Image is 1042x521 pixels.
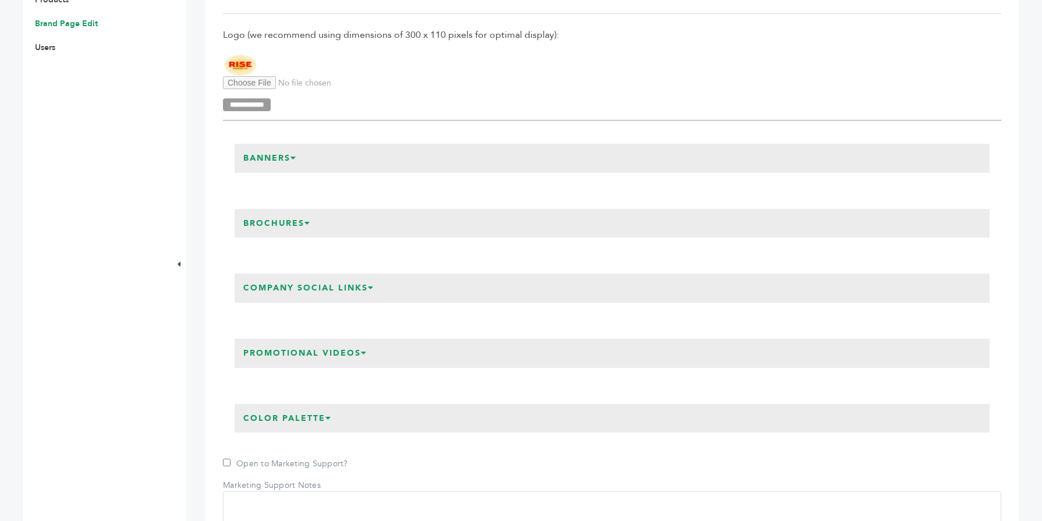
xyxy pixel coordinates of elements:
input: Open to Marketing Support? [223,459,231,466]
h3: Brochures [235,209,320,238]
a: Users [35,42,55,53]
span: Logo (we recommend using dimensions of 300 x 110 pixels for optimal display): [223,29,1001,41]
h3: Color Palette [235,404,341,433]
a: Brand Page Edit [35,18,98,29]
h3: Banners [235,144,306,173]
label: Marketing Support Notes [223,480,321,491]
h3: Promotional Videos [235,339,376,368]
img: Rise Brewing Co. [223,54,258,76]
label: Open to Marketing Support? [223,458,348,470]
h3: Company Social Links [235,274,383,303]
